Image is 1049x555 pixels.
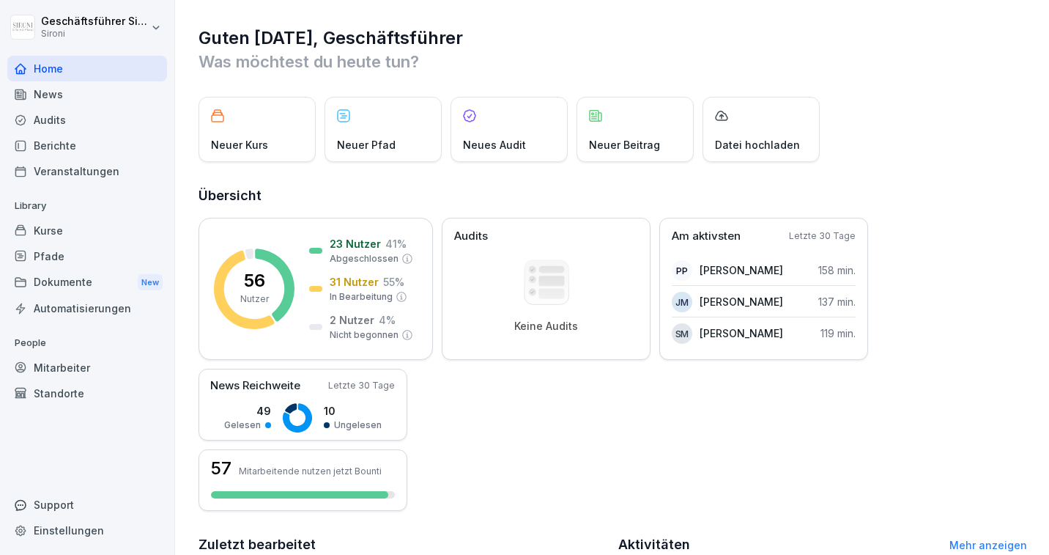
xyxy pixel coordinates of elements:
[463,137,526,152] p: Neues Audit
[41,15,148,28] p: Geschäftsführer Sironi
[7,518,167,543] a: Einstellungen
[618,534,690,555] h2: Aktivitäten
[949,539,1027,551] a: Mehr anzeigen
[789,229,856,243] p: Letzte 30 Tage
[700,326,783,341] p: [PERSON_NAME]
[820,326,856,341] p: 119 min.
[239,466,382,477] p: Mitarbeitende nutzen jetzt Bounti
[715,137,800,152] p: Datei hochladen
[7,218,167,243] a: Kurse
[328,379,395,392] p: Letzte 30 Tage
[330,274,379,290] p: 31 Nutzer
[7,133,167,158] a: Berichte
[199,534,608,555] h2: Zuletzt bearbeitet
[7,243,167,269] a: Pfade
[7,381,167,406] a: Standorte
[589,137,660,152] p: Neuer Beitrag
[224,419,261,432] p: Gelesen
[199,26,1027,50] h1: Guten [DATE], Geschäftsführer
[138,274,163,291] div: New
[330,328,399,342] p: Nicht begonnen
[7,56,167,81] a: Home
[7,355,167,381] a: Mitarbeiter
[818,294,856,309] p: 137 min.
[7,158,167,184] a: Veranstaltungen
[7,295,167,321] a: Automatisierungen
[700,294,783,309] p: [PERSON_NAME]
[210,378,300,394] p: News Reichweite
[7,492,167,518] div: Support
[330,252,399,265] p: Abgeschlossen
[7,331,167,355] p: People
[672,323,692,344] div: SM
[454,228,488,245] p: Audits
[514,320,578,333] p: Keine Audits
[7,269,167,296] div: Dokumente
[379,312,396,328] p: 4 %
[7,107,167,133] a: Audits
[672,292,692,312] div: JM
[672,260,692,281] div: PP
[240,293,269,306] p: Nutzer
[330,312,374,328] p: 2 Nutzer
[41,29,148,39] p: Sironi
[211,137,268,152] p: Neuer Kurs
[330,290,393,304] p: In Bearbeitung
[7,194,167,218] p: Library
[700,262,783,278] p: [PERSON_NAME]
[7,269,167,296] a: DokumenteNew
[199,50,1027,73] p: Was möchtest du heute tun?
[324,403,382,419] p: 10
[337,137,396,152] p: Neuer Pfad
[385,236,407,251] p: 41 %
[334,419,382,432] p: Ungelesen
[224,403,271,419] p: 49
[383,274,404,290] p: 55 %
[672,228,741,245] p: Am aktivsten
[244,272,265,290] p: 56
[199,185,1027,206] h2: Übersicht
[7,81,167,107] a: News
[818,262,856,278] p: 158 min.
[330,236,381,251] p: 23 Nutzer
[211,460,231,477] h3: 57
